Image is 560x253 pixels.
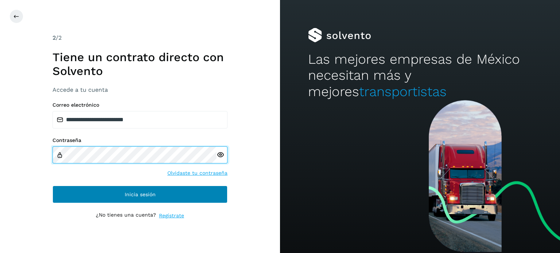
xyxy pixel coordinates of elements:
span: 2 [52,34,56,41]
h2: Las mejores empresas de México necesitan más y mejores [308,51,532,100]
button: Inicia sesión [52,186,227,203]
label: Contraseña [52,137,227,143]
h3: Accede a tu cuenta [52,86,227,93]
a: Olvidaste tu contraseña [167,169,227,177]
p: ¿No tienes una cuenta? [96,212,156,220]
span: Inicia sesión [125,192,156,197]
div: /2 [52,33,227,42]
a: Regístrate [159,212,184,220]
span: transportistas [359,84,447,99]
label: Correo electrónico [52,102,227,108]
h1: Tiene un contrato directo con Solvento [52,50,227,78]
